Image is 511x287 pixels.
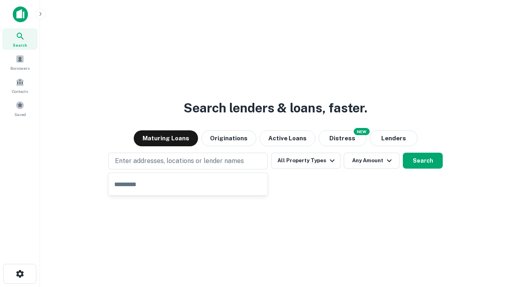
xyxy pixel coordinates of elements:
button: Maturing Loans [134,130,198,146]
span: Saved [14,111,26,118]
div: NEW [354,128,370,135]
button: Any Amount [344,153,400,169]
img: capitalize-icon.png [13,6,28,22]
a: Contacts [2,75,38,96]
button: Lenders [370,130,418,146]
button: Enter addresses, locations or lender names [108,153,268,169]
button: All Property Types [271,153,341,169]
a: Search [2,28,38,50]
p: Enter addresses, locations or lender names [115,156,244,166]
iframe: Chat Widget [471,223,511,261]
button: Search [403,153,443,169]
span: Search [13,42,27,48]
span: Borrowers [10,65,30,71]
a: Borrowers [2,51,38,73]
button: Search distressed loans with lien and other non-mortgage details. [319,130,366,146]
button: Active Loans [259,130,315,146]
button: Originations [201,130,256,146]
span: Contacts [12,88,28,94]
h3: Search lenders & loans, faster. [184,98,367,118]
a: Saved [2,98,38,119]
